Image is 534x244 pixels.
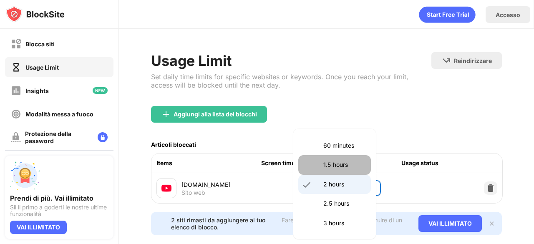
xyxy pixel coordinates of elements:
p: 2.5 hours [323,199,366,208]
p: 3 hours [323,219,366,228]
p: 1.5 hours [323,160,366,169]
p: 60 minutes [323,141,366,150]
p: 2 hours [323,180,366,189]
